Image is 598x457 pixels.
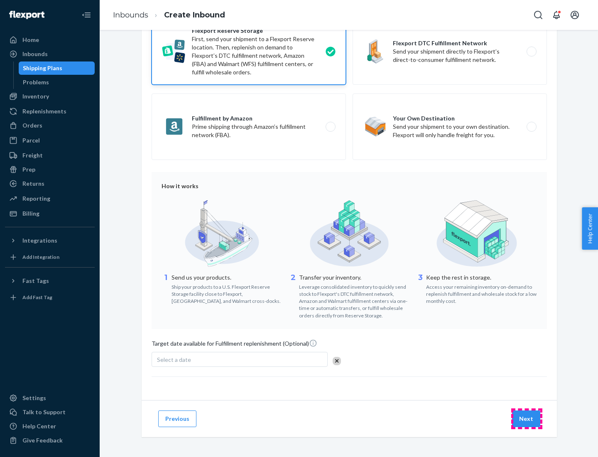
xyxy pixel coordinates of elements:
a: Create Inbound [164,10,225,20]
div: Problems [23,78,49,86]
div: Inventory [22,92,49,101]
button: Previous [158,410,196,427]
div: Freight [22,151,43,160]
div: 3 [416,273,424,305]
a: Problems [19,76,95,89]
div: Integrations [22,236,57,245]
a: Inbounds [5,47,95,61]
button: Open notifications [548,7,565,23]
p: Send us your products. [172,273,282,282]
div: Fast Tags [22,277,49,285]
div: Prep [22,165,35,174]
a: Add Integration [5,251,95,264]
a: Help Center [5,420,95,433]
a: Billing [5,207,95,220]
div: Access your remaining inventory on-demand to replenish fulfillment and wholesale stock for a low ... [426,282,537,305]
div: Give Feedback [22,436,63,445]
ol: breadcrumbs [106,3,232,27]
button: Next [512,410,540,427]
div: Replenishments [22,107,66,115]
div: Leverage consolidated inventory to quickly send stock to Flexport's DTC fulfillment network, Amaz... [299,282,410,319]
a: Parcel [5,134,95,147]
a: Prep [5,163,95,176]
div: Returns [22,179,44,188]
p: Transfer your inventory. [299,273,410,282]
a: Inbounds [113,10,148,20]
button: Open Search Box [530,7,547,23]
div: How it works [162,182,537,190]
div: Add Integration [22,253,59,260]
a: Talk to Support [5,405,95,419]
div: Help Center [22,422,56,430]
div: Billing [22,209,39,218]
div: Settings [22,394,46,402]
span: Select a date [157,356,191,363]
a: Inventory [5,90,95,103]
div: 2 [289,273,297,319]
div: Talk to Support [22,408,66,416]
div: Orders [22,121,42,130]
div: Inbounds [22,50,48,58]
div: Add Fast Tag [22,294,52,301]
a: Add Fast Tag [5,291,95,304]
a: Orders [5,119,95,132]
a: Shipping Plans [19,61,95,75]
a: Settings [5,391,95,405]
button: Close Navigation [78,7,95,23]
div: Ship your products to a U.S. Flexport Reserve Storage facility close to Flexport, [GEOGRAPHIC_DAT... [172,282,282,305]
div: Home [22,36,39,44]
div: Reporting [22,194,50,203]
a: Reporting [5,192,95,205]
button: Open account menu [566,7,583,23]
div: Parcel [22,136,40,145]
a: Returns [5,177,95,190]
button: Fast Tags [5,274,95,287]
div: 1 [162,273,170,305]
div: Shipping Plans [23,64,62,72]
button: Help Center [582,207,598,250]
button: Integrations [5,234,95,247]
img: Flexport logo [9,11,44,19]
span: Target date available for Fulfillment replenishment (Optional) [152,339,317,351]
a: Home [5,33,95,47]
button: Give Feedback [5,434,95,447]
a: Freight [5,149,95,162]
a: Replenishments [5,105,95,118]
p: Keep the rest in storage. [426,273,537,282]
